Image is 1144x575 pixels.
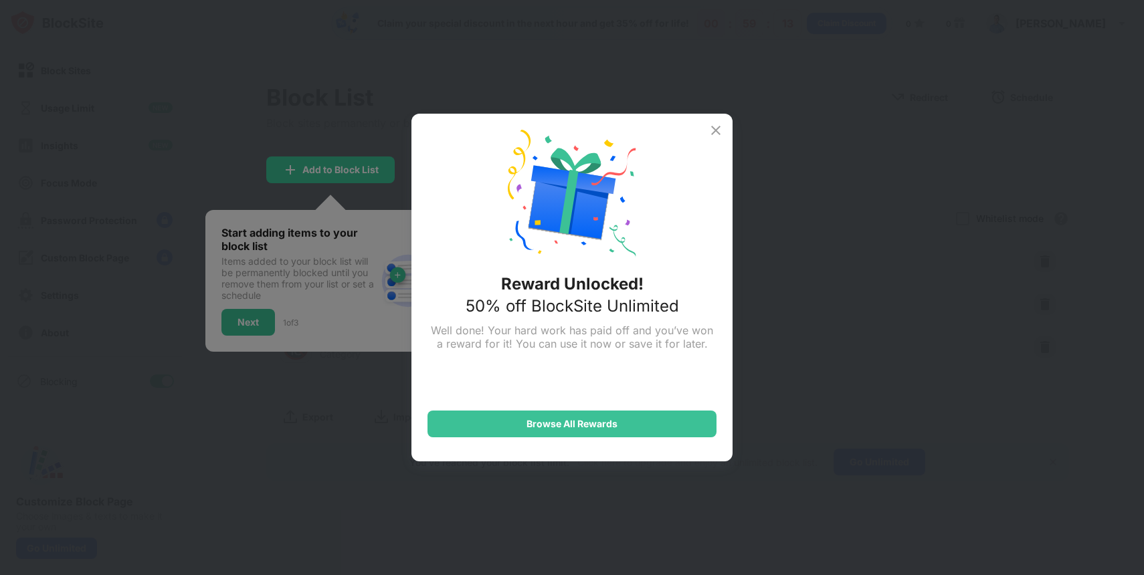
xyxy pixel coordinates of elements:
img: x-button.svg [708,122,724,138]
div: Browse All Rewards [527,419,617,429]
div: 50% off BlockSite Unlimited [466,296,679,316]
div: Well done! Your hard work has paid off and you’ve won a reward for it! You can use it now or save... [427,324,717,350]
div: Reward Unlocked! [501,274,644,294]
img: reward-unlock.svg [508,130,636,258]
